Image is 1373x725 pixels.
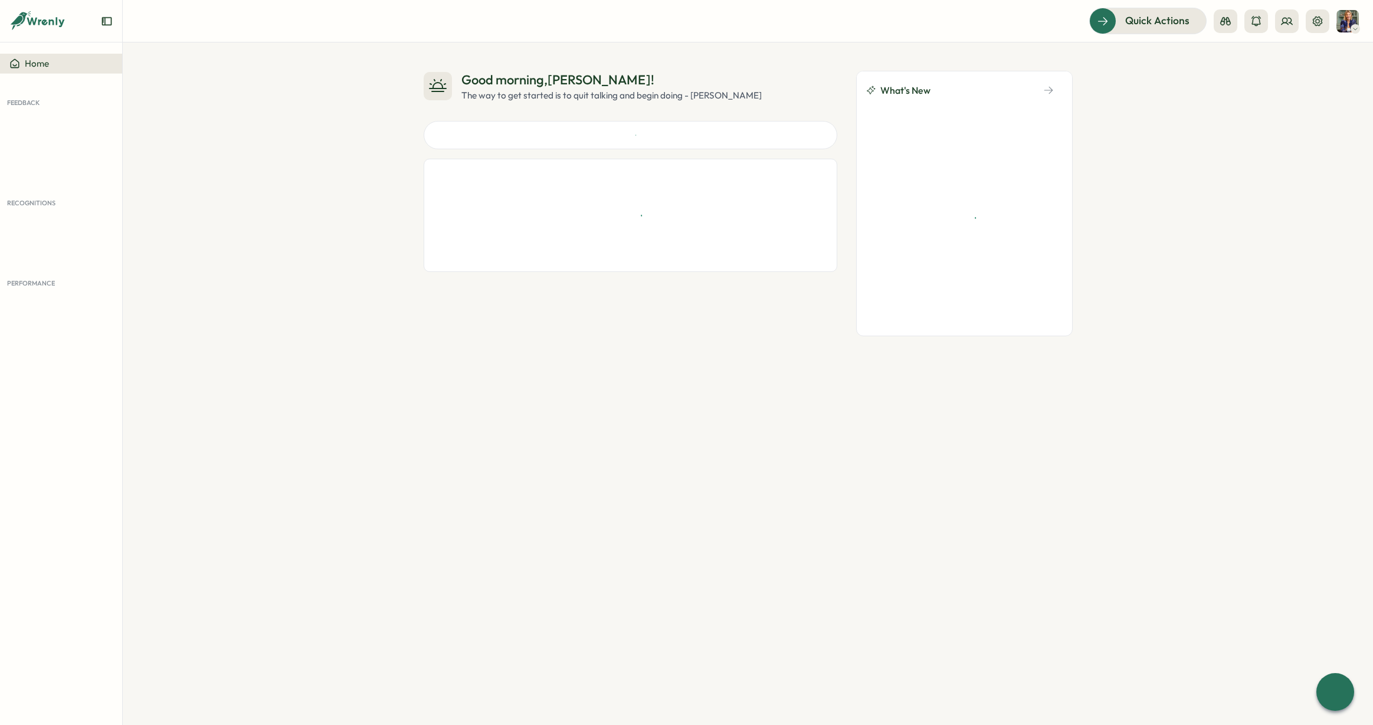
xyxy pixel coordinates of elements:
[1125,13,1190,28] span: Quick Actions
[1336,10,1359,32] img: Hanna Smith
[25,58,49,69] span: Home
[101,15,113,27] button: Expand sidebar
[880,83,930,98] span: What's New
[461,71,762,89] div: Good morning , [PERSON_NAME] !
[1089,8,1207,34] button: Quick Actions
[461,89,762,102] div: The way to get started is to quit talking and begin doing - [PERSON_NAME]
